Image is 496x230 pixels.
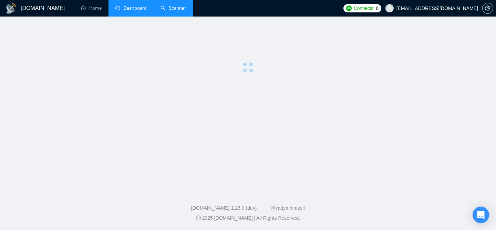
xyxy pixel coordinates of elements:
[124,5,147,11] span: Dashboard
[6,3,17,14] img: logo
[81,5,102,11] a: homeHome
[376,4,379,12] span: 6
[354,4,374,12] span: Connects:
[346,6,352,11] img: upwork-logo.png
[115,6,120,10] span: dashboard
[191,205,257,211] a: [DOMAIN_NAME] 1.26.0 (dev)
[482,3,493,14] button: setting
[270,205,305,211] a: @vadymhimself
[161,5,186,11] a: searchScanner
[482,6,493,11] a: setting
[473,207,489,223] div: Open Intercom Messenger
[6,215,490,222] div: 2025 [DOMAIN_NAME] | All Rights Reserved.
[196,216,201,220] span: copyright
[387,6,392,11] span: user
[483,6,493,11] span: setting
